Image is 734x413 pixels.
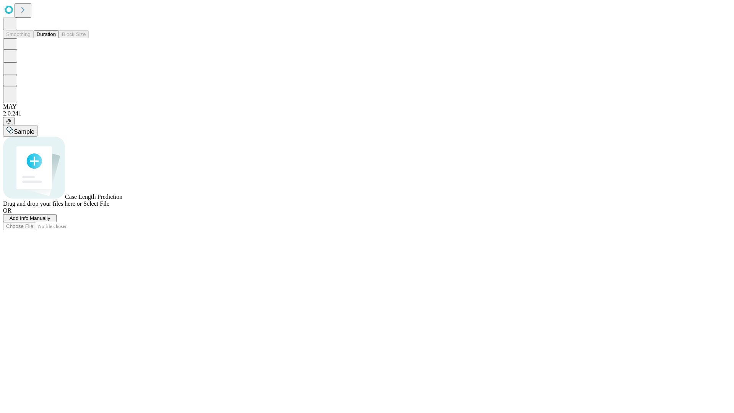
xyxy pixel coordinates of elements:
[83,200,109,207] span: Select File
[6,118,11,124] span: @
[14,128,34,135] span: Sample
[34,30,59,38] button: Duration
[3,110,731,117] div: 2.0.241
[3,125,37,137] button: Sample
[3,207,11,214] span: OR
[3,200,82,207] span: Drag and drop your files here or
[3,214,57,222] button: Add Info Manually
[65,193,122,200] span: Case Length Prediction
[3,117,15,125] button: @
[10,215,50,221] span: Add Info Manually
[3,30,34,38] button: Smoothing
[59,30,89,38] button: Block Size
[3,103,731,110] div: MAY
